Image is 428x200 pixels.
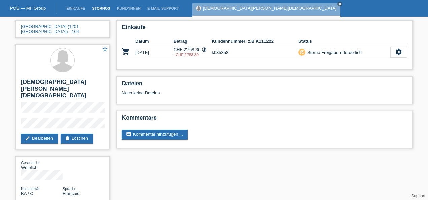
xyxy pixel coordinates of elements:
a: E-Mail Support [144,6,182,10]
th: Datum [135,37,174,45]
i: close [338,2,342,6]
h2: Einkäufe [122,24,407,34]
th: Status [298,37,390,45]
div: 15.10.2025 / C'est retirer de l'achat [174,53,212,57]
i: delete [65,136,70,141]
span: Bosnien und Herzegowina / C / 06.09.2004 [21,191,33,196]
td: [DATE] [135,45,174,59]
a: [DEMOGRAPHIC_DATA][PERSON_NAME][DEMOGRAPHIC_DATA] [203,6,337,11]
h2: [DEMOGRAPHIC_DATA][PERSON_NAME][DEMOGRAPHIC_DATA] [21,79,104,102]
i: POSP00028425 [122,48,130,56]
a: editBearbeiten [21,134,58,144]
h2: Dateien [122,80,407,90]
i: settings [395,48,402,56]
a: POS — MF Group [10,6,46,11]
a: commentKommentar hinzufügen ... [122,130,188,140]
a: Support [411,194,425,198]
i: edit [25,136,30,141]
a: [GEOGRAPHIC_DATA] (1201 [GEOGRAPHIC_DATA]) - 104 [21,24,79,34]
i: Fixe Raten (12 Raten) [202,47,207,52]
span: Geschlecht [21,161,39,165]
th: Betrag [174,37,212,45]
a: deleteLöschen [61,134,93,144]
div: Weiblich [21,160,63,170]
h2: Kommentare [122,114,407,125]
i: remove_shopping_cart [299,49,304,54]
span: Nationalität [21,187,39,191]
a: close [337,2,342,6]
a: star_border [102,46,108,53]
a: Kund*innen [114,6,144,10]
div: Noch keine Dateien [122,90,327,95]
a: Stornos [88,6,113,10]
div: Storno Freigabe erforderlich [305,49,362,56]
td: CHF 2'758.30 [174,45,212,59]
td: k035358 [212,45,298,59]
span: Sprache [63,187,76,191]
a: Einkäufe [63,6,88,10]
span: Français [63,191,79,196]
th: Kundennummer: z.B K111222 [212,37,298,45]
i: comment [126,132,131,137]
i: star_border [102,46,108,52]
